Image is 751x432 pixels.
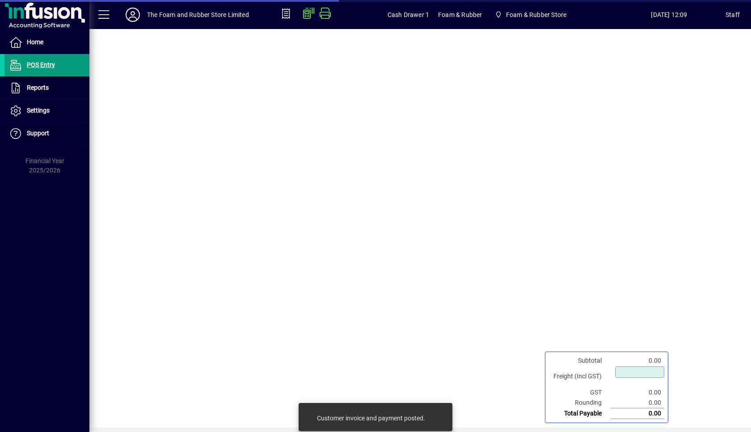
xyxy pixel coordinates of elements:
td: Total Payable [549,408,611,419]
td: 0.00 [611,356,664,366]
div: Customer invoice and payment posted. [317,414,425,423]
button: Profile [118,7,147,23]
td: Subtotal [549,356,611,366]
span: POS Entry [27,61,55,68]
span: Home [27,38,43,46]
div: Staff [726,8,740,22]
span: Reports [27,84,49,91]
span: Cash Drawer 1 [388,8,429,22]
span: Settings [27,107,50,114]
td: Rounding [549,398,611,408]
td: Freight (Incl GST) [549,366,611,387]
a: Settings [4,100,89,122]
td: GST [549,387,611,398]
td: 0.00 [611,387,664,398]
td: 0.00 [611,398,664,408]
div: The Foam and Rubber Store Limited [147,8,249,22]
span: Foam & Rubber [438,8,482,22]
span: Foam & Rubber Store [491,7,570,23]
span: Foam & Rubber Store [506,8,566,22]
td: 0.00 [611,408,664,419]
a: Support [4,122,89,145]
a: Reports [4,77,89,99]
a: Home [4,31,89,54]
span: [DATE] 12:09 [613,8,726,22]
span: Support [27,130,49,137]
